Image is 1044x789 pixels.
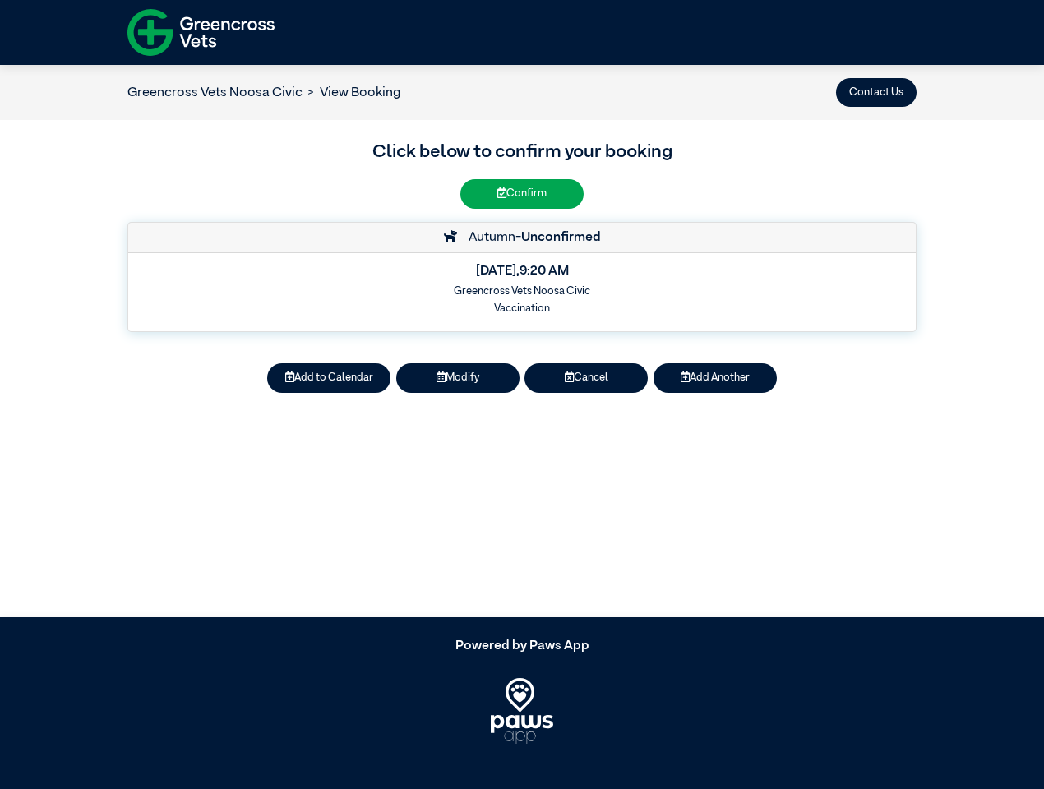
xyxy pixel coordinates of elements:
button: Modify [396,363,520,392]
nav: breadcrumb [127,83,400,103]
img: f-logo [127,4,275,61]
img: PawsApp [491,678,554,744]
h5: [DATE] , 9:20 AM [139,264,905,279]
span: - [515,231,601,244]
h3: Click below to confirm your booking [127,139,917,167]
strong: Unconfirmed [521,231,601,244]
h5: Powered by Paws App [127,639,917,654]
button: Add to Calendar [267,363,390,392]
button: Cancel [524,363,648,392]
span: Autumn [460,231,515,244]
h6: Greencross Vets Noosa Civic [139,285,905,298]
h6: Vaccination [139,302,905,315]
a: Greencross Vets Noosa Civic [127,86,303,99]
button: Contact Us [836,78,917,107]
li: View Booking [303,83,400,103]
button: Add Another [654,363,777,392]
button: Confirm [460,179,584,208]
